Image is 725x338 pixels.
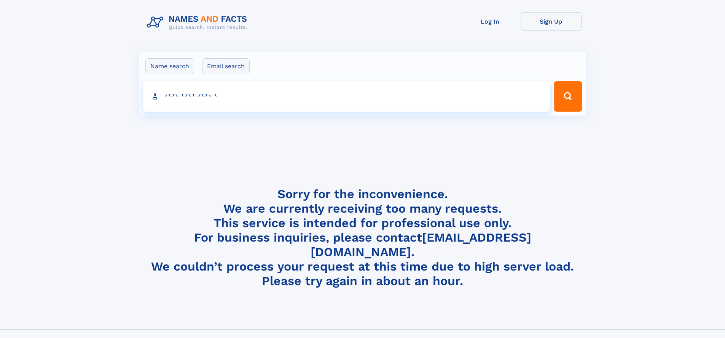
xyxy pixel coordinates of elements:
[311,230,531,259] a: [EMAIL_ADDRESS][DOMAIN_NAME]
[144,12,253,33] img: Logo Names and Facts
[554,81,582,112] button: Search Button
[521,12,582,31] a: Sign Up
[145,58,194,74] label: Name search
[143,81,551,112] input: search input
[144,187,582,288] h4: Sorry for the inconvenience. We are currently receiving too many requests. This service is intend...
[202,58,250,74] label: Email search
[460,12,521,31] a: Log In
